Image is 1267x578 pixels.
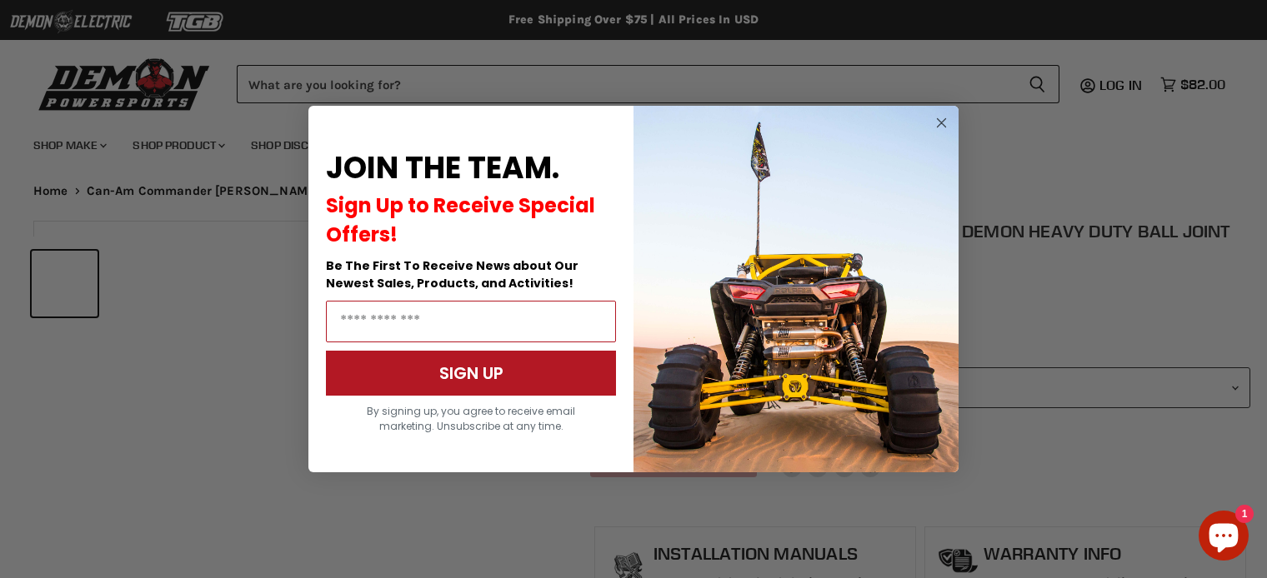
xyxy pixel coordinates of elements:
[326,301,616,342] input: Email Address
[326,257,578,291] span: Be The First To Receive News about Our Newest Sales, Products, and Activities!
[633,106,959,472] img: a9095488-b6e7-41ba-879d-588abfab540b.jpeg
[367,404,575,433] span: By signing up, you agree to receive email marketing. Unsubscribe at any time.
[1194,511,1254,565] inbox-online-store-chat: Shopify online store chat
[326,147,559,189] span: JOIN THE TEAM.
[326,192,595,248] span: Sign Up to Receive Special Offers!
[931,112,952,133] button: Close dialog
[326,351,616,396] button: SIGN UP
